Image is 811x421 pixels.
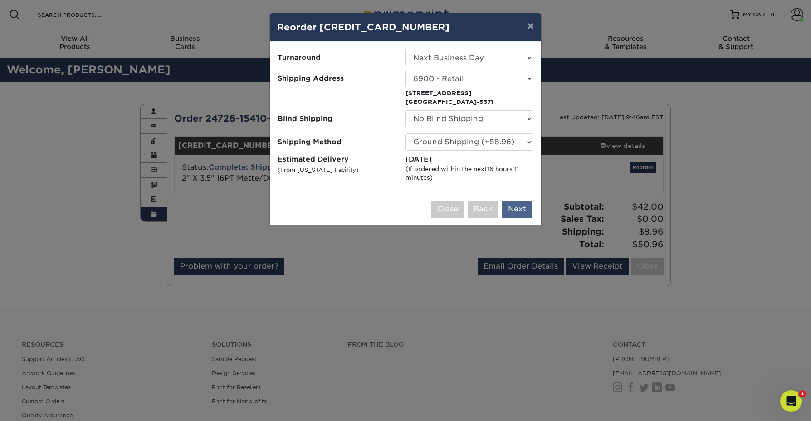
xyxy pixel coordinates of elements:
[520,13,541,39] button: ×
[278,113,399,124] span: Blind Shipping
[780,390,802,412] iframe: Intercom live chat
[278,137,399,147] span: Shipping Method
[468,201,498,218] button: Back
[405,154,533,165] div: [DATE]
[277,20,534,34] h4: Reorder [CREDIT_CARD_NUMBER]
[502,201,532,218] button: Next
[405,166,519,181] span: 16 hours 11 minutes
[278,73,399,84] span: Shipping Address
[278,154,405,182] label: Estimated Delivery
[405,89,533,107] p: [STREET_ADDRESS] [GEOGRAPHIC_DATA]-5371
[431,201,464,218] button: Close
[799,390,806,397] span: 1
[405,165,533,182] div: (If ordered within the next )
[278,166,359,173] small: (From [US_STATE] Facility)
[278,53,399,63] span: Turnaround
